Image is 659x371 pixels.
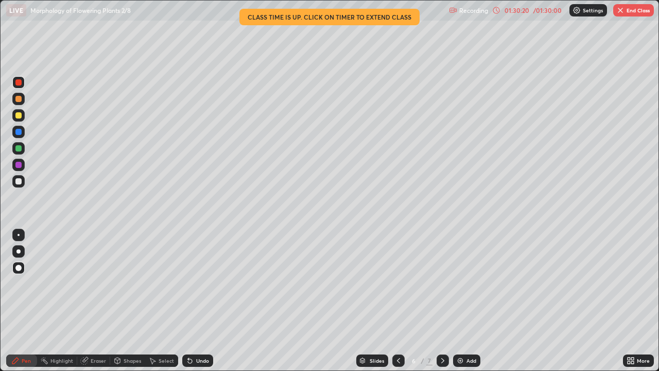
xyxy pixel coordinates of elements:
[616,6,625,14] img: end-class-cross
[583,8,603,13] p: Settings
[421,358,424,364] div: /
[22,358,31,363] div: Pen
[456,357,464,365] img: add-slide-button
[637,358,650,363] div: More
[91,358,106,363] div: Eraser
[9,6,23,14] p: LIVE
[613,4,654,16] button: End Class
[30,6,131,14] p: Morphology of Flowering Plants 2/8
[449,6,457,14] img: recording.375f2c34.svg
[573,6,581,14] img: class-settings-icons
[466,358,476,363] div: Add
[409,358,419,364] div: 6
[50,358,73,363] div: Highlight
[124,358,141,363] div: Shapes
[370,358,384,363] div: Slides
[502,7,531,13] div: 01:30:20
[159,358,174,363] div: Select
[196,358,209,363] div: Undo
[426,356,432,365] div: 7
[459,7,488,14] p: Recording
[531,7,563,13] div: / 01:30:00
